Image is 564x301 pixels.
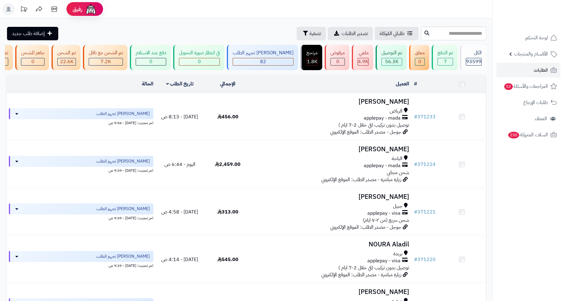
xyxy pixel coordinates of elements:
button: تصفية [297,27,326,40]
a: ملغي 4.9K [351,45,374,70]
div: اخر تحديث: [DATE] - 9:04 ص [9,119,153,126]
span: applepay - visa [367,257,401,264]
div: 7 [438,58,453,65]
div: جاهز للشحن [21,49,45,56]
a: السلات المتروكة230 [496,127,560,142]
span: بريدة [393,250,402,257]
img: ai-face.png [85,3,97,15]
div: 0 [21,58,44,65]
div: 22586 [58,58,76,65]
a: طلباتي المُوكلة [375,27,419,40]
a: تم الشحن 22.6K [50,45,82,70]
div: 82 [233,58,293,65]
span: [PERSON_NAME] تجهيز الطلب [96,111,150,117]
div: الكل [466,49,482,56]
span: الباحة [392,155,402,162]
span: 22.6K [60,58,73,65]
span: # [414,208,417,216]
span: [PERSON_NAME] تجهيز الطلب [96,206,150,212]
h3: [PERSON_NAME] [254,193,409,200]
a: جاهز للشحن 0 [14,45,50,70]
a: تحديثات المنصة [16,3,31,17]
a: الحالة [142,80,153,88]
span: 7 [444,58,447,65]
span: 545.00 [217,256,238,263]
a: الإجمالي [220,80,235,88]
span: شحن مجاني [387,169,409,176]
span: طلبات الإرجاع [523,98,548,107]
div: 56299 [382,58,402,65]
div: تم التوصيل [381,49,402,56]
div: 0 [415,58,424,65]
span: 0 [336,58,339,65]
a: [PERSON_NAME] تجهيز الطلب 82 [226,45,299,70]
div: 0 [179,58,220,65]
a: # [414,80,417,88]
a: #371233 [414,113,436,120]
span: [DATE] - 8:13 ص [161,113,198,120]
span: 230 [508,132,519,138]
h3: [PERSON_NAME] [254,98,409,105]
span: جوجل - مصدر الطلب: الموقع الإلكتروني [330,224,401,231]
span: جبيل [393,203,402,210]
div: اخر تحديث: [DATE] - 9:39 ص [9,262,153,268]
span: 93599 [466,58,481,65]
span: 313.00 [217,208,238,216]
span: 0 [198,58,201,65]
span: applepay - visa [367,210,401,217]
span: زيارة مباشرة - مصدر الطلب: الموقع الإلكتروني [321,271,401,278]
a: تم الدفع 7 [430,45,459,70]
a: تم التوصيل 56.3K [374,45,408,70]
span: [DATE] - 4:14 ص [161,256,198,263]
a: مرتجع 1.8K [299,45,323,70]
div: تم الشحن [57,49,76,56]
a: إضافة طلب جديد [7,27,58,40]
span: 82 [260,58,266,65]
div: تم الدفع [437,49,453,56]
span: إضافة طلب جديد [12,30,45,37]
a: المراجعات والأسئلة53 [496,79,560,94]
span: الطلبات [534,66,548,74]
span: 1.8K [307,58,317,65]
a: #371221 [414,208,436,216]
span: 7.2K [101,58,111,65]
a: #371220 [414,256,436,263]
span: 0 [31,58,34,65]
a: لوحة التحكم [496,30,560,45]
span: المراجعات والأسئلة [504,82,548,91]
a: دفع عند الاستلام 0 [129,45,172,70]
div: ملغي [358,49,369,56]
div: تم الشحن مع ناقل [89,49,123,56]
div: [PERSON_NAME] تجهيز الطلب [233,49,294,56]
div: 1793 [307,58,317,65]
span: # [414,113,417,120]
div: مرفوض [330,49,345,56]
span: رفيق [73,5,82,13]
a: الطلبات [496,63,560,77]
a: تصدير الطلبات [328,27,373,40]
span: طلباتي المُوكلة [380,30,405,37]
div: 0 [136,58,166,65]
span: [DATE] - 4:58 ص [161,208,198,216]
a: معلق 0 [408,45,430,70]
span: العملاء [535,114,547,123]
span: 56.3K [385,58,398,65]
div: 4944 [358,58,368,65]
span: applepay - mada [364,115,401,122]
div: 7223 [89,58,123,65]
span: شحن سريع (من ٢-٧ ايام) [363,217,409,224]
span: الرياض [390,108,402,115]
a: تم الشحن مع ناقل 7.2K [82,45,129,70]
span: 456.00 [217,113,238,120]
h3: [PERSON_NAME] [254,146,409,153]
div: معلق [415,49,425,56]
span: توصيل بدون تركيب (في خلال 2-7 ايام ) [338,264,409,271]
span: السلات المتروكة [508,131,548,139]
span: [PERSON_NAME] تجهيز الطلب [96,253,150,260]
span: الأقسام والمنتجات [514,50,548,58]
span: زيارة مباشرة - مصدر الطلب: الموقع الإلكتروني [321,176,401,183]
span: 0 [149,58,152,65]
span: 0 [418,58,421,65]
a: تاريخ الطلب [166,80,194,88]
span: توصيل بدون تركيب (في خلال 2-7 ايام ) [338,121,409,129]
